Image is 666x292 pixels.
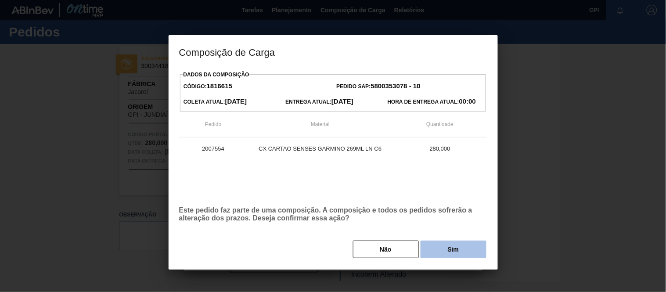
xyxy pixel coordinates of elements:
[459,97,476,105] strong: 00:00
[184,99,247,105] span: Coleta Atual:
[426,121,454,127] span: Quantidade
[184,83,232,90] span: Código:
[388,99,476,105] span: Hora de Entrega Atual:
[421,241,486,258] button: Sim
[179,206,487,222] p: Este pedido faz parte de uma composição. A composição e todos os pedidos sofrerão a alteração dos...
[248,137,393,159] td: CX CARTAO SENSES GARMINO 269ML LN C6
[311,121,330,127] span: Material
[179,137,248,159] td: 2007554
[353,241,419,258] button: Não
[371,82,421,90] strong: 5800353078 - 10
[225,97,247,105] strong: [DATE]
[393,137,487,159] td: 280,000
[169,35,498,68] h3: Composição de Carga
[337,83,421,90] span: Pedido SAP:
[331,97,353,105] strong: [DATE]
[285,99,353,105] span: Entrega Atual:
[207,82,232,90] strong: 1816615
[184,72,249,78] label: Dados da Composição
[205,121,221,127] span: Pedido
